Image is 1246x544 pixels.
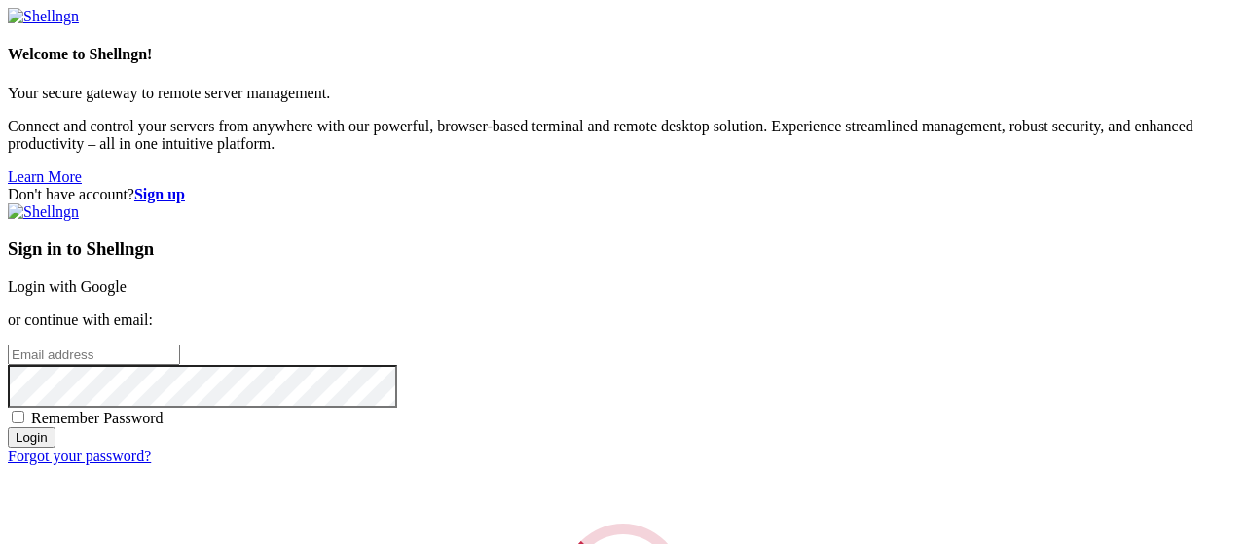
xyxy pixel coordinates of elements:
input: Remember Password [12,411,24,423]
input: Email address [8,345,180,365]
div: Don't have account? [8,186,1238,203]
h4: Welcome to Shellngn! [8,46,1238,63]
img: Shellngn [8,203,79,221]
p: Connect and control your servers from anywhere with our powerful, browser-based terminal and remo... [8,118,1238,153]
a: Login with Google [8,278,127,295]
img: Shellngn [8,8,79,25]
p: or continue with email: [8,311,1238,329]
input: Login [8,427,55,448]
p: Your secure gateway to remote server management. [8,85,1238,102]
a: Sign up [134,186,185,202]
a: Forgot your password? [8,448,151,464]
a: Learn More [8,168,82,185]
span: Remember Password [31,410,164,426]
h3: Sign in to Shellngn [8,238,1238,260]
